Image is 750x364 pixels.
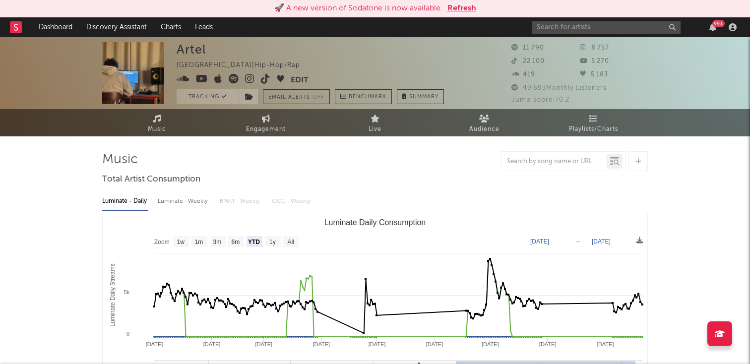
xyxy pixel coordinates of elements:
[158,193,210,210] div: Luminate - Weekly
[148,123,166,135] span: Music
[580,71,608,78] span: 5 183
[287,239,294,245] text: All
[532,21,681,34] input: Search for artists
[511,85,607,91] span: 49 693 Monthly Listeners
[511,45,544,51] span: 11 790
[511,97,569,103] span: Jump Score: 70.2
[203,341,221,347] text: [DATE]
[712,20,725,27] div: 99 +
[539,109,648,136] a: Playlists/Charts
[154,239,170,245] text: Zoom
[188,17,220,37] a: Leads
[177,89,239,104] button: Tracking
[709,23,716,31] button: 99+
[263,89,330,104] button: Email AlertsOff
[102,109,211,136] a: Music
[213,239,222,245] text: 3m
[248,239,260,245] text: YTD
[469,123,500,135] span: Audience
[409,94,438,100] span: Summary
[177,42,206,57] div: Artel
[349,91,386,103] span: Benchmark
[580,45,609,51] span: 8 757
[109,263,116,326] text: Luminate Daily Streams
[539,341,557,347] text: [DATE]
[447,2,476,14] button: Refresh
[482,341,499,347] text: [DATE]
[430,109,539,136] a: Audience
[102,174,200,185] span: Total Artist Consumption
[126,331,129,337] text: 0
[312,95,324,100] em: Off
[291,74,309,86] button: Edit
[124,289,129,295] text: 5k
[102,193,148,210] div: Luminate - Daily
[502,158,607,166] input: Search by song name or URL
[177,60,312,71] div: [GEOGRAPHIC_DATA] | Hip-Hop/Rap
[146,341,163,347] text: [DATE]
[335,89,392,104] a: Benchmark
[79,17,154,37] a: Discovery Assistant
[312,341,330,347] text: [DATE]
[369,123,381,135] span: Live
[177,239,185,245] text: 1w
[369,341,386,347] text: [DATE]
[511,71,535,78] span: 419
[195,239,203,245] text: 1m
[530,238,549,245] text: [DATE]
[397,89,444,104] button: Summary
[211,109,320,136] a: Engagement
[511,58,545,64] span: 22 100
[580,58,609,64] span: 5 270
[324,218,426,227] text: Luminate Daily Consumption
[426,341,443,347] text: [DATE]
[154,17,188,37] a: Charts
[597,341,614,347] text: [DATE]
[320,109,430,136] a: Live
[269,239,276,245] text: 1y
[246,123,286,135] span: Engagement
[575,238,581,245] text: →
[569,123,618,135] span: Playlists/Charts
[592,238,611,245] text: [DATE]
[232,239,240,245] text: 6m
[255,341,272,347] text: [DATE]
[32,17,79,37] a: Dashboard
[274,2,442,14] div: 🚀 A new version of Sodatone is now available.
